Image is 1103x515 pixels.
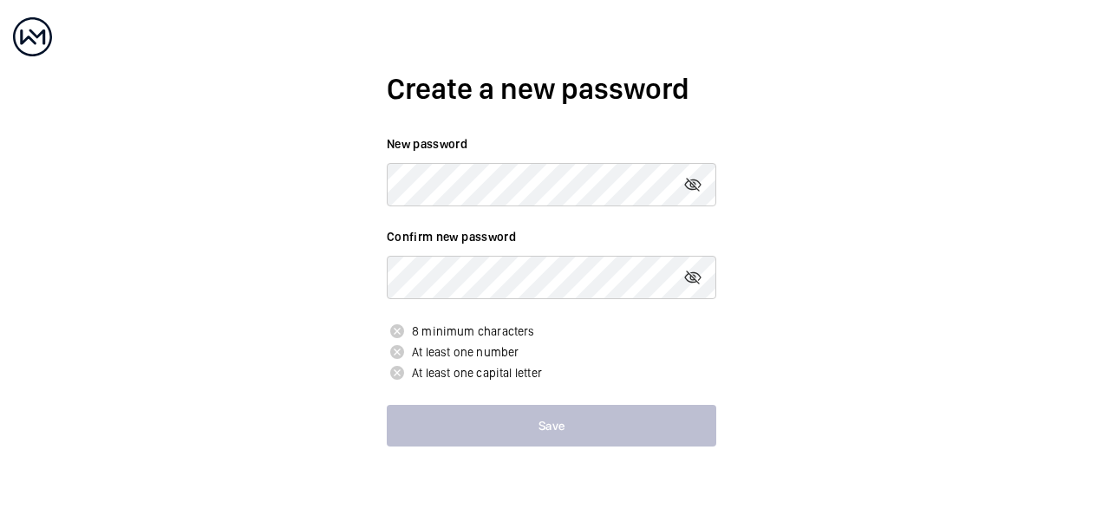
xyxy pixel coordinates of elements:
[387,228,716,245] label: Confirm new password
[387,405,716,447] button: Save
[387,135,716,153] label: New password
[387,68,716,109] h2: Create a new password
[387,321,716,342] p: 8 minimum characters
[387,362,716,383] p: At least one capital letter
[387,342,716,362] p: At least one number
